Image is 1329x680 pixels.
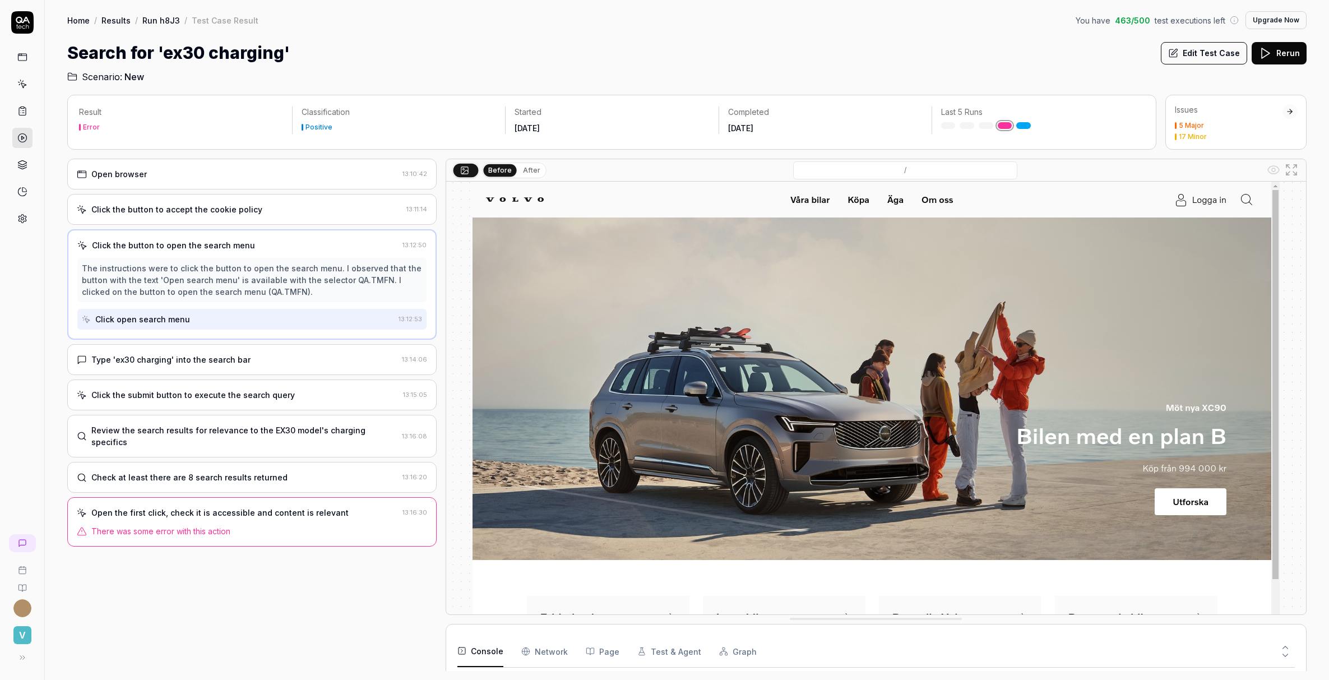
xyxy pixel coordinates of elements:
div: Test Case Result [192,15,258,26]
button: Rerun [1252,42,1307,64]
button: Show all interative elements [1265,161,1282,179]
time: 13:16:30 [402,508,427,516]
span: You have [1076,15,1110,26]
button: Test & Agent [637,636,701,667]
div: Click the submit button to execute the search query [91,389,295,401]
time: [DATE] [515,123,540,133]
time: 13:14:06 [402,355,427,363]
div: / [135,15,138,26]
button: Graph [719,636,757,667]
span: V [13,626,31,644]
button: Before [483,164,516,176]
div: 17 Minor [1179,133,1207,140]
a: Scenario:New [67,70,144,84]
a: Run h8J3 [142,15,180,26]
div: Open browser [91,168,147,180]
time: 13:10:42 [402,170,427,178]
p: Result [79,107,283,118]
p: Started [515,107,709,118]
button: Upgrade Now [1245,11,1307,29]
a: Book a call with us [4,557,40,575]
button: Edit Test Case [1161,42,1247,64]
div: Type 'ex30 charging' into the search bar [91,354,251,366]
h1: Search for 'ex30 charging' [67,40,290,66]
span: 463 / 500 [1115,15,1150,26]
a: Results [101,15,131,26]
p: Classification [302,107,496,118]
span: There was some error with this action [91,525,230,537]
button: V [4,617,40,646]
time: 13:16:20 [402,473,427,481]
a: New conversation [9,534,36,552]
div: Click the button to accept the cookie policy [91,203,262,215]
time: 13:16:08 [402,432,427,440]
span: Scenario: [80,70,122,84]
div: Check at least there are 8 search results returned [91,471,288,483]
button: Network [521,636,568,667]
div: / [94,15,97,26]
a: Home [67,15,90,26]
p: Last 5 Runs [941,107,1136,118]
time: [DATE] [728,123,753,133]
div: Issues [1175,104,1282,115]
time: 13:15:05 [403,391,427,399]
p: Completed [728,107,923,118]
div: Positive [305,124,332,131]
div: The instructions were to click the button to open the search menu. I observed that the button wit... [82,262,422,298]
div: Click the button to open the search menu [92,239,255,251]
button: Click open search menu13:12:53 [77,309,427,330]
button: Open in full screen [1282,161,1300,179]
time: 13:12:53 [399,315,422,323]
a: Documentation [4,575,40,593]
div: 5 Major [1179,122,1204,129]
div: / [184,15,187,26]
div: Click open search menu [95,313,190,325]
time: 13:12:50 [402,241,427,249]
div: Review the search results for relevance to the EX30 model's charging specifics [91,424,397,448]
span: New [124,70,144,84]
button: After [518,164,545,177]
div: Open the first click, check it is accessible and content is relevant [91,507,349,519]
div: Error [83,124,100,131]
span: test executions left [1155,15,1225,26]
button: Page [586,636,619,667]
button: Console [457,636,503,667]
time: 13:11:14 [406,205,427,213]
